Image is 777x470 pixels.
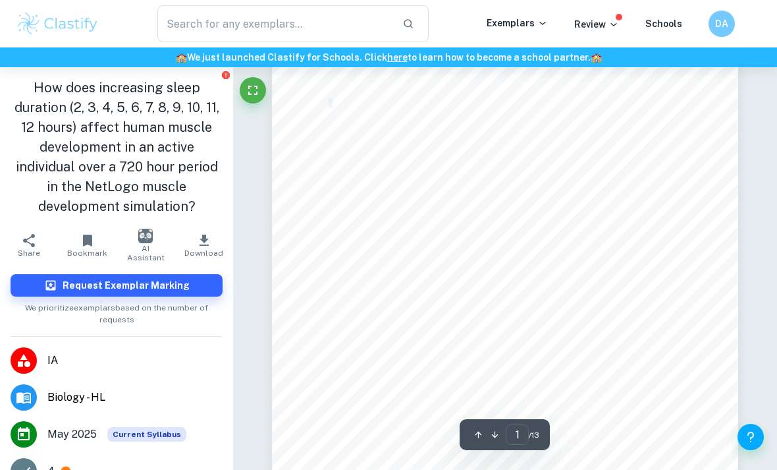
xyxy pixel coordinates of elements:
[11,78,223,216] h1: How does increasing sleep duration (2, 3, 4, 5, 6, 7, 8, 9, 10, 11, 12 hours) affect human muscle...
[487,16,548,30] p: Exemplars
[645,18,682,29] a: Schools
[329,304,681,313] span: filaments: thin - actin, and thick - myosin. When the nervous system sends a signal for
[176,52,187,63] span: 🏫
[574,17,619,32] p: Review
[356,239,680,248] span: Muscles of the human body are clusters of protein bundles. Their role is very
[221,70,230,80] button: Report issue
[329,455,363,464] span: filaments
[737,424,764,450] button: Help and Feedback
[369,455,402,464] span: breaking
[18,249,40,258] span: Share
[454,455,495,464] span: rebuilding.
[329,260,682,270] span: significant as they are responsible for motility and blood circulation, among other things. The
[329,326,682,335] span: muscles to contract, the actin filaments slide over the myosin filaments towards the M-line,
[3,50,774,65] h6: We just launched Clastify for Schools. Click to learn how to become a school partner.
[107,427,186,442] span: Current Syllabus
[329,163,488,173] span: NetLogo muscle development simulation?
[175,227,234,264] button: Download
[67,249,107,258] span: Bookmark
[408,455,429,464] span: down
[329,120,682,129] span: Research Question: How does increasing sleep duration (2, 3, 4, 5, 6, 7, 8, 9, 10, 11, 12
[63,278,190,293] h6: Request Exemplar Marking
[637,455,681,464] span: particularly
[47,390,223,405] span: Biology - HL
[11,297,223,326] span: We prioritize exemplars based on the number of requests
[124,244,167,262] span: AI Assistant
[435,455,449,464] span: and
[501,455,523,464] span: When
[107,427,186,442] div: This exemplar is based on the current syllabus. Feel free to refer to it for inspiration/ideas wh...
[47,353,223,368] span: IA
[591,52,602,63] span: 🏫
[329,412,682,421] span: walking, thousands of contractions occur every few minutes, which physically wears down
[59,227,117,264] button: Bookmark
[356,390,680,399] span: In this process, actin and myosin experience friction. During a simple activity such as
[47,426,97,442] span: May 2025
[157,5,392,42] input: Search for any exemplars...
[529,429,539,441] span: / 13
[329,98,666,107] span: Topic: A simulated investigation into the relation between sleep and muscle development.
[529,455,549,464] span: one9s
[628,455,633,464] span: a
[117,227,175,264] button: AI Assistant
[329,282,711,291] span: smallest functional unit of a muscle fiber is the [MEDICAL_DATA]. It contains two types of protein
[709,11,735,37] button: DA
[555,455,585,464] span: muscles
[240,77,266,103] button: Fullscreen
[329,142,681,151] span: hours) affect human muscle development in an active individual over a 720 hour period in the
[184,249,223,258] span: Download
[387,52,408,63] a: here
[591,455,622,464] span: perform
[329,368,368,378] span: Mindorff).
[329,185,373,194] span: 2974 words
[329,218,421,227] span: Background Information
[138,229,153,243] img: AI Assistant
[11,274,223,297] button: Request Exemplar Marking
[329,433,681,442] span: the individual proteins. As such, the human body constantly experiences the cycle of
[714,16,730,31] h6: DA
[16,11,99,37] img: Clastify logo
